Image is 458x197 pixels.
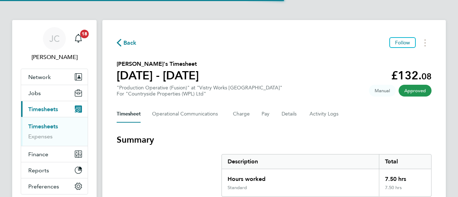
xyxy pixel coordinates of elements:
span: Follow [395,39,410,46]
a: Timesheets [28,123,58,130]
button: Operational Communications [152,105,221,123]
button: Jobs [21,85,88,101]
a: Expenses [28,133,53,140]
div: Description [222,154,379,169]
span: Back [123,39,137,47]
button: Preferences [21,178,88,194]
button: Pay [262,105,270,123]
h1: [DATE] - [DATE] [117,68,199,83]
button: Network [21,69,88,85]
div: 7.50 hrs [379,169,431,185]
button: Timesheet [117,105,141,123]
div: For "Countryside Properties (WPL) Ltd" [117,91,282,97]
span: Reports [28,167,49,174]
span: Network [28,74,51,80]
h2: [PERSON_NAME]'s Timesheet [117,60,199,68]
span: This timesheet has been approved. [399,85,432,97]
span: 08 [422,71,432,82]
span: Jobs [28,90,41,97]
span: Jodene Collis-Smith [21,53,88,61]
button: Details [282,105,298,123]
button: Timesheets Menu [419,37,432,48]
app-decimal: £132. [391,69,432,82]
div: Hours worked [222,169,379,185]
button: Reports [21,162,88,178]
button: Activity Logs [310,105,340,123]
div: "Production Operative (Fusion)" at "Vistry Works [GEOGRAPHIC_DATA]" [117,85,282,97]
button: Charge [233,105,250,123]
span: This timesheet was manually created. [369,85,396,97]
button: Back [117,38,137,47]
div: Total [379,154,431,169]
span: Finance [28,151,48,158]
button: Follow [389,37,416,48]
span: Preferences [28,183,59,190]
button: Timesheets [21,101,88,117]
h3: Summary [117,134,432,146]
a: 18 [71,27,86,50]
div: 7.50 hrs [379,185,431,196]
button: Finance [21,146,88,162]
span: JC [49,34,60,43]
div: Summary [221,154,432,197]
div: Standard [228,185,247,191]
span: 18 [80,30,89,38]
a: JC[PERSON_NAME] [21,27,88,61]
span: Timesheets [28,106,58,113]
div: Timesheets [21,117,88,146]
